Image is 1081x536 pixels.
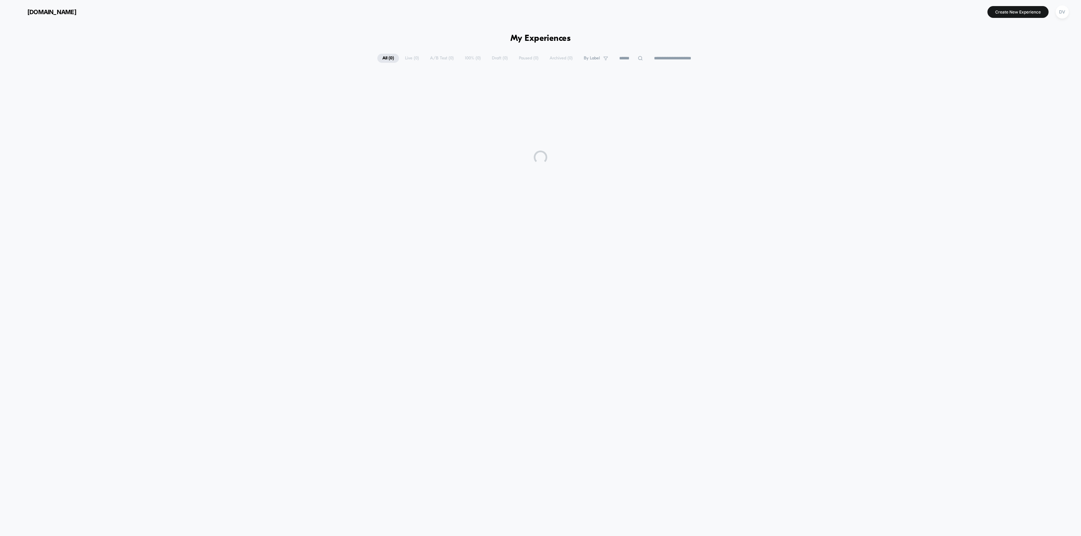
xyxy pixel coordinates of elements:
span: By Label [584,56,600,61]
button: Create New Experience [987,6,1049,18]
span: All ( 0 ) [377,54,399,63]
h1: My Experiences [510,34,571,44]
button: [DOMAIN_NAME] [10,6,78,17]
span: [DOMAIN_NAME] [27,8,76,16]
button: DV [1054,5,1071,19]
div: DV [1056,5,1069,19]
